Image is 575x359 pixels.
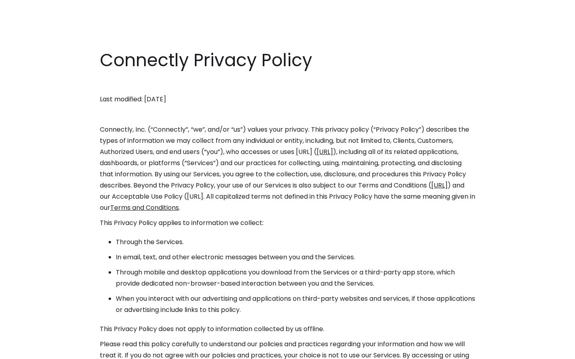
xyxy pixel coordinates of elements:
[100,109,475,120] p: ‍
[8,344,48,356] aside: Language selected: English
[100,48,475,73] h1: Connectly Privacy Policy
[110,203,179,212] a: Terms and Conditions
[116,252,475,263] li: In email, text, and other electronic messages between you and the Services.
[100,217,475,229] p: This Privacy Policy applies to information we collect:
[100,79,475,90] p: ‍
[116,237,475,248] li: Through the Services.
[100,124,475,213] p: Connectly, Inc. (“Connectly”, “we”, and/or “us”) values your privacy. This privacy policy (“Priva...
[431,181,448,190] a: [URL]
[100,94,475,105] p: Last modified: [DATE]
[116,293,475,316] li: When you interact with our advertising and applications on third-party websites and services, if ...
[317,147,333,156] a: [URL]
[116,267,475,289] li: Through mobile and desktop applications you download from the Services or a third-party app store...
[16,345,48,356] ul: Language list
[100,323,475,335] p: This Privacy Policy does not apply to information collected by us offline.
